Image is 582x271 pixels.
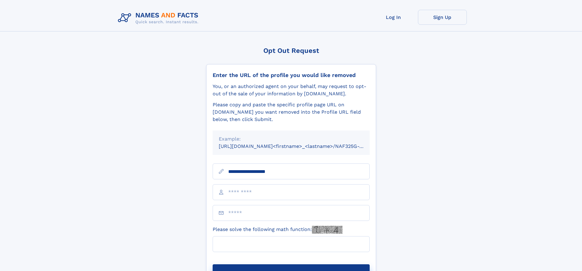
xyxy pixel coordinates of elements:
small: [URL][DOMAIN_NAME]<firstname>_<lastname>/NAF325G-xxxxxxxx [219,143,381,149]
div: Please copy and paste the specific profile page URL on [DOMAIN_NAME] you want removed into the Pr... [213,101,370,123]
div: Opt Out Request [206,47,376,54]
div: Enter the URL of the profile you would like removed [213,72,370,79]
a: Sign Up [418,10,467,25]
img: Logo Names and Facts [115,10,203,26]
label: Please solve the following math function: [213,226,342,234]
a: Log In [369,10,418,25]
div: You, or an authorized agent on your behalf, may request to opt-out of the sale of your informatio... [213,83,370,97]
div: Example: [219,135,364,143]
